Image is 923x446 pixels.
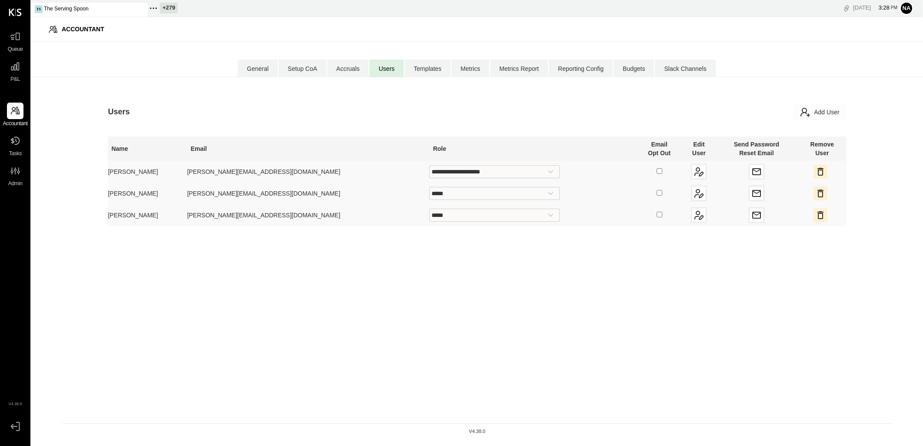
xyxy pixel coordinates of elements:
[359,60,395,77] li: Users
[552,60,623,77] li: Reporting Config
[221,60,262,77] li: General
[840,3,849,13] div: copy link
[711,136,797,161] th: Send Password Reset Email
[679,136,711,161] th: Edit User
[395,60,445,77] li: Templates
[431,136,629,161] th: Role
[8,180,23,188] span: Admin
[10,76,20,83] span: P&L
[900,1,913,15] button: Na
[62,22,114,36] div: Accountant
[669,60,733,77] li: Slack Channels
[263,60,313,77] li: Setup CoA
[2,120,29,128] span: Accountant
[0,103,30,128] a: Accountant
[186,204,431,226] td: [PERSON_NAME][EMAIL_ADDRESS][DOMAIN_NAME]
[108,161,186,183] td: [PERSON_NAME]
[446,60,487,77] li: Metrics
[314,60,359,77] li: Accruals
[0,133,30,158] a: Tasks
[35,5,43,13] div: TS
[0,163,30,188] a: Admin
[7,46,23,53] span: Queue
[108,136,186,161] th: Name
[186,183,431,204] td: [PERSON_NAME][EMAIL_ADDRESS][DOMAIN_NAME]
[624,60,668,77] li: Budgets
[108,183,186,204] td: [PERSON_NAME]
[108,107,131,118] div: Users
[44,5,93,13] div: The Serving Spoon
[629,136,679,161] th: Email Opt Out
[160,3,179,13] div: + 279
[796,136,846,161] th: Remove User
[851,4,897,12] div: [DATE]
[10,150,21,158] span: Tasks
[186,161,431,183] td: [PERSON_NAME][EMAIL_ADDRESS][DOMAIN_NAME]
[0,28,30,53] a: Queue
[488,60,551,77] li: Metrics Report
[0,58,30,83] a: P&L
[791,103,847,121] button: Add User
[108,204,186,226] td: [PERSON_NAME]
[469,428,485,435] div: v 4.38.0
[186,136,431,161] th: Email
